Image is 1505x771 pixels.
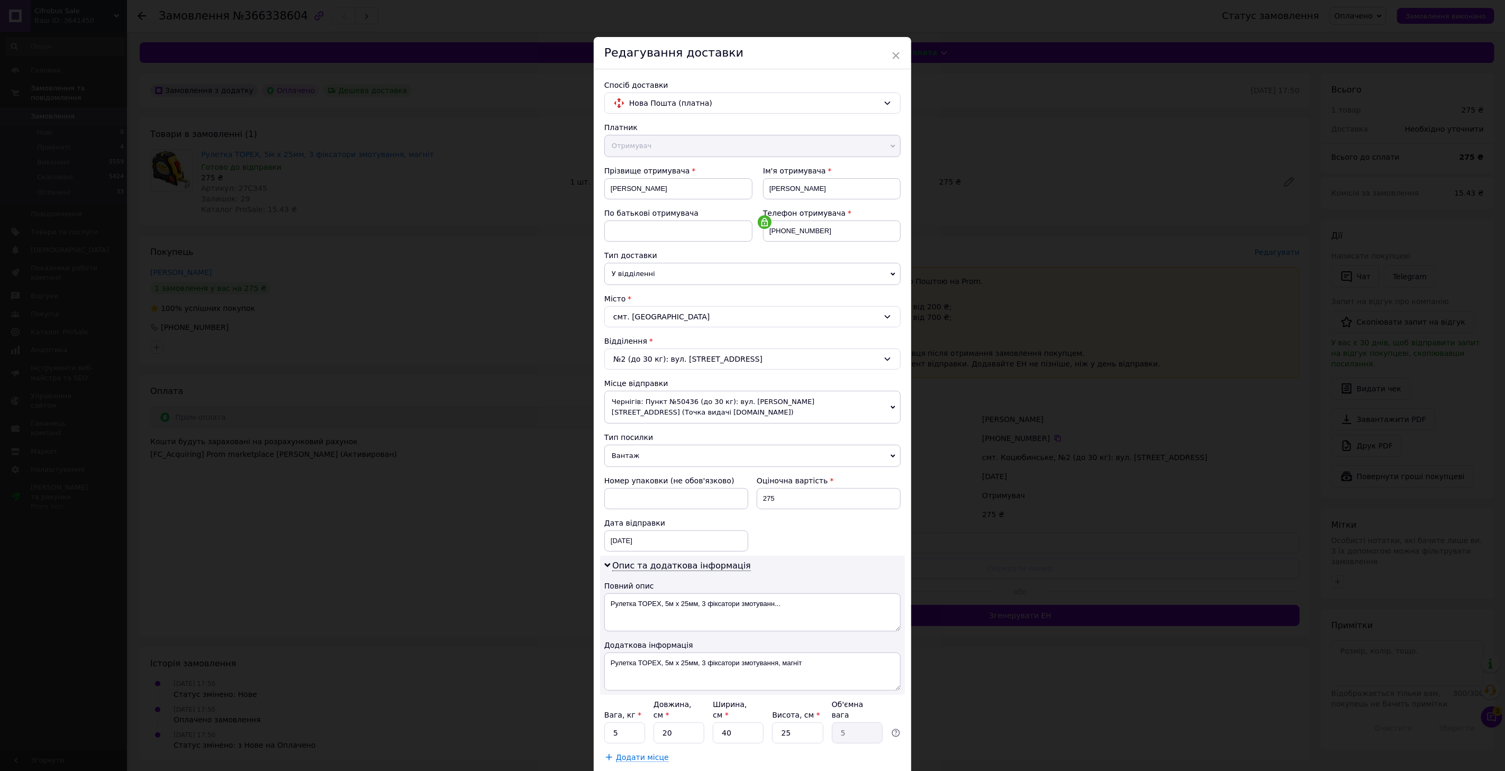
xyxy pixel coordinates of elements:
[604,581,901,591] div: Повний опис
[604,653,901,691] textarea: Рулетка TOPEX, 5м x 25мм, 3 фіксатори змотування, магніт
[604,135,901,157] span: Отримувач
[763,221,901,242] input: +380
[604,391,901,424] span: Чернігів: Пункт №50436 (до 30 кг): вул. [PERSON_NAME][STREET_ADDRESS] (Точка видачі [DOMAIN_NAME])
[604,593,901,631] textarea: Рулетка TOPEX, 5м x 25мм, 3 фіксатори змотуванн...
[604,379,668,388] span: Місце відправки
[604,123,638,132] span: Платник
[604,80,901,90] div: Спосіб доставки
[604,518,748,528] div: Дата відправки
[604,293,901,304] div: Місто
[604,640,901,650] div: Додаткова інформація
[757,475,901,486] div: Оціночна вартість
[604,433,653,442] span: Тип посилки
[604,263,901,285] span: У відділенні
[604,167,690,175] span: Прізвище отримувача
[604,209,699,217] span: По батькові отримувача
[604,251,657,260] span: Тип доставки
[891,47,901,65] span: ×
[616,753,669,762] span: Додати місце
[604,445,901,467] span: Вантаж
[594,37,911,69] div: Редагування доставки
[604,475,748,486] div: Номер упаковки (не обов'язково)
[832,699,883,720] div: Об'ємна вага
[763,167,826,175] span: Ім'я отримувача
[629,97,879,109] span: Нова Пошта (платна)
[604,306,901,327] div: смт. [GEOGRAPHIC_DATA]
[654,700,692,719] label: Довжина, см
[763,209,846,217] span: Телефон отримувача
[604,711,641,719] label: Вага, кг
[772,711,820,719] label: Висота, см
[612,561,751,571] span: Опис та додаткова інформація
[604,336,901,346] div: Відділення
[604,348,901,370] div: №2 (до 30 кг): вул. [STREET_ADDRESS]
[713,700,747,719] label: Ширина, см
